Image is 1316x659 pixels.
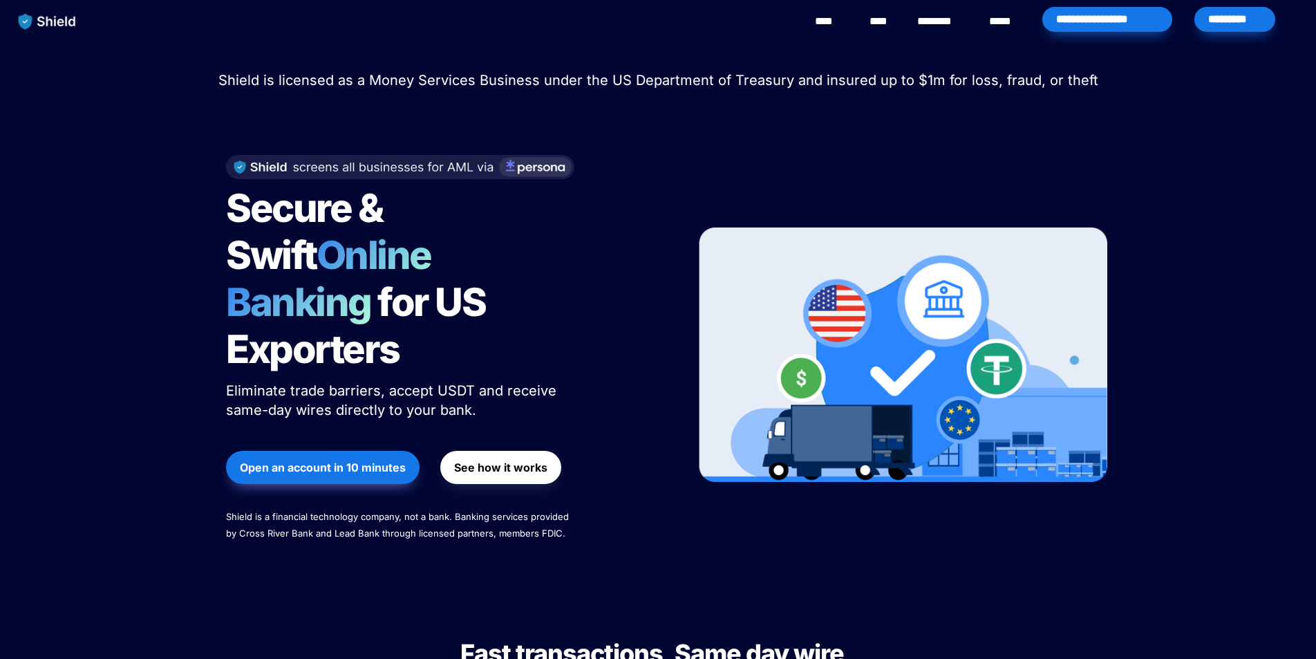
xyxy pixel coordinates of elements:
[226,444,420,491] a: Open an account in 10 minutes
[226,382,561,418] span: Eliminate trade barriers, accept USDT and receive same-day wires directly to your bank.
[226,511,572,539] span: Shield is a financial technology company, not a bank. Banking services provided by Cross River Ba...
[440,444,561,491] a: See how it works
[240,461,406,474] strong: Open an account in 10 minutes
[12,7,83,36] img: website logo
[226,451,420,484] button: Open an account in 10 minutes
[218,72,1098,89] span: Shield is licensed as a Money Services Business under the US Department of Treasury and insured u...
[454,461,547,474] strong: See how it works
[226,185,389,279] span: Secure & Swift
[226,232,445,326] span: Online Banking
[440,451,561,484] button: See how it works
[226,279,492,373] span: for US Exporters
